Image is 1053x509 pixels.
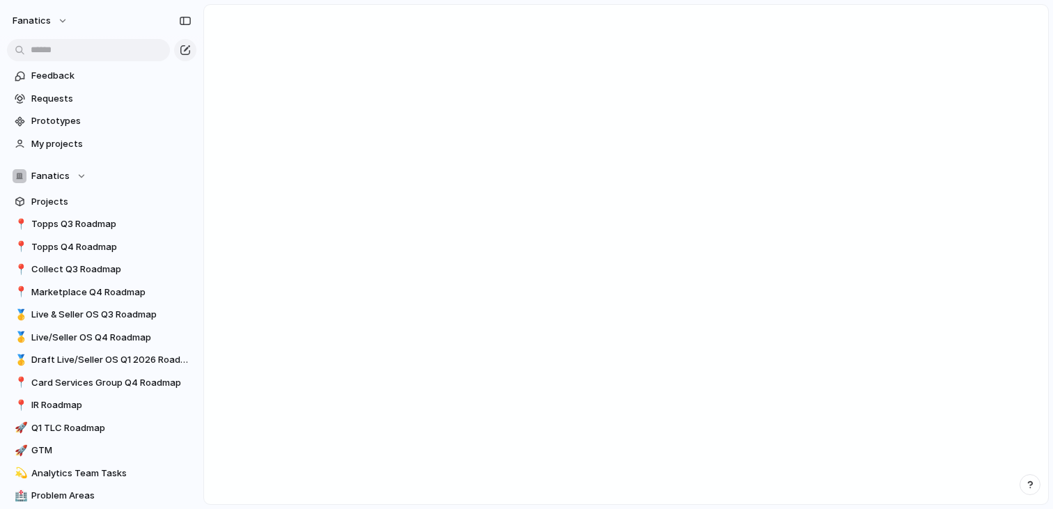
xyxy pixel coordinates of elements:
span: Requests [31,92,192,106]
a: 🚀GTM [7,440,196,461]
span: Collect Q3 Roadmap [31,263,192,276]
div: 📍 [15,284,24,300]
div: 🏥 [15,488,24,504]
button: 📍 [13,240,26,254]
span: Projects [31,195,192,209]
a: Projects [7,191,196,212]
a: Prototypes [7,111,196,132]
span: fanatics [13,14,51,28]
button: 📍 [13,263,26,276]
span: Q1 TLC Roadmap [31,421,192,435]
span: Problem Areas [31,489,192,503]
a: 📍IR Roadmap [7,395,196,416]
button: 🏥 [13,489,26,503]
div: 📍 [15,398,24,414]
a: 📍Topps Q4 Roadmap [7,237,196,258]
a: 🏥Problem Areas [7,485,196,506]
div: 🥇 [15,307,24,323]
span: Live & Seller OS Q3 Roadmap [31,308,192,322]
span: Prototypes [31,114,192,128]
div: 🚀 [15,420,24,436]
span: Feedback [31,69,192,83]
a: Requests [7,88,196,109]
a: 📍Card Services Group Q4 Roadmap [7,373,196,393]
a: My projects [7,134,196,155]
a: 🥇Live/Seller OS Q4 Roadmap [7,327,196,348]
div: 📍 [15,375,24,391]
span: Fanatics [31,169,70,183]
span: Marketplace Q4 Roadmap [31,285,192,299]
span: Live/Seller OS Q4 Roadmap [31,331,192,345]
a: 🥇Live & Seller OS Q3 Roadmap [7,304,196,325]
button: 📍 [13,217,26,231]
span: Card Services Group Q4 Roadmap [31,376,192,390]
span: IR Roadmap [31,398,192,412]
div: 📍 [15,217,24,233]
button: 📍 [13,376,26,390]
button: Fanatics [7,166,196,187]
span: GTM [31,444,192,457]
span: Draft Live/Seller OS Q1 2026 Roadmap [31,353,192,367]
a: 🚀Q1 TLC Roadmap [7,418,196,439]
button: 📍 [13,398,26,412]
div: 🥇 [15,329,24,345]
a: 💫Analytics Team Tasks [7,463,196,484]
button: 🥇 [13,331,26,345]
div: 📍 [15,262,24,278]
a: Feedback [7,65,196,86]
button: 🚀 [13,444,26,457]
span: Analytics Team Tasks [31,467,192,480]
a: 📍Topps Q3 Roadmap [7,214,196,235]
span: Topps Q3 Roadmap [31,217,192,231]
a: 📍Collect Q3 Roadmap [7,259,196,280]
div: 🥇 [15,352,24,368]
button: 🥇 [13,353,26,367]
div: 💫 [15,465,24,481]
button: 🚀 [13,421,26,435]
a: 📍Marketplace Q4 Roadmap [7,282,196,303]
button: 💫 [13,467,26,480]
button: fanatics [6,10,75,32]
button: 📍 [13,285,26,299]
button: 🥇 [13,308,26,322]
div: 📍 [15,239,24,255]
a: 🥇Draft Live/Seller OS Q1 2026 Roadmap [7,350,196,370]
span: Topps Q4 Roadmap [31,240,192,254]
span: My projects [31,137,192,151]
div: 🚀 [15,443,24,459]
